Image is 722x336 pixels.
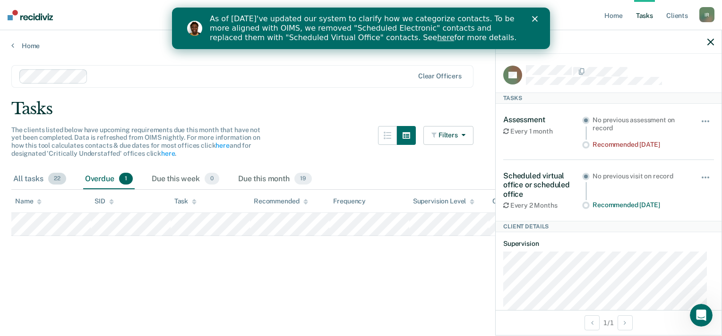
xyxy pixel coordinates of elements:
a: here [161,150,175,157]
iframe: Intercom live chat banner [172,8,550,49]
div: Tasks [11,99,711,118]
div: No previous assessment on record [593,116,688,132]
div: Client Details [496,221,722,232]
iframe: Intercom live chat [690,304,713,327]
div: All tasks [11,169,68,190]
div: Name [15,197,42,205]
span: 0 [205,173,219,185]
div: Recommended [DATE] [593,201,688,209]
a: here [215,142,229,149]
button: Filters [423,126,473,145]
a: Home [11,42,711,50]
div: Frequency [333,197,366,205]
div: Overdue [83,169,135,190]
div: Due this month [236,169,314,190]
div: Recommended [DATE] [593,141,688,149]
div: SID [95,197,114,205]
button: Previous Client [584,315,600,330]
div: Task [174,197,197,205]
dt: Supervision [503,240,714,248]
div: 1 / 1 [496,310,722,335]
div: Close [360,8,370,14]
div: No previous visit on record [593,172,688,180]
div: Case Type [492,197,532,205]
img: Recidiviz [8,10,53,20]
span: 22 [48,173,66,185]
div: Due this week [150,169,221,190]
div: Every 1 month [503,127,582,135]
div: Recommended [254,197,308,205]
div: Clear officers [418,72,462,80]
div: Tasks [496,92,722,104]
div: Supervision Level [413,197,475,205]
div: I R [699,7,714,22]
div: Every 2 Months [503,202,582,210]
span: 19 [294,173,312,185]
span: 1 [119,173,133,185]
span: The clients listed below have upcoming requirements due this month that have not yet been complet... [11,126,260,157]
div: Assessment [503,115,582,124]
div: Scheduled virtual office or scheduled office [503,171,582,199]
a: here [265,25,282,34]
button: Next Client [618,315,633,330]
